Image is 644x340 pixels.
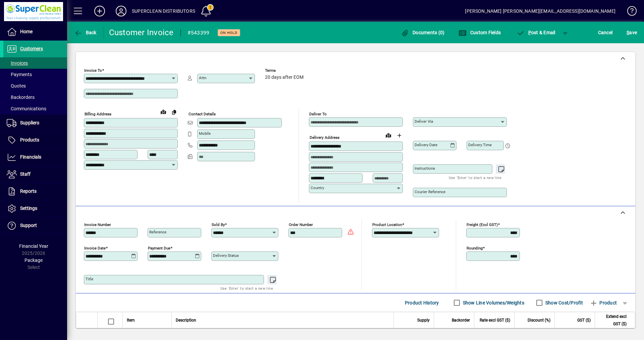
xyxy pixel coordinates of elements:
[148,246,170,250] mat-label: Payment due
[402,297,442,309] button: Product History
[20,188,37,194] span: Reports
[7,72,32,77] span: Payments
[517,30,555,35] span: ost & Email
[598,27,613,38] span: Cancel
[3,183,67,200] a: Reports
[187,27,210,38] div: #543399
[452,317,470,324] span: Backorder
[3,200,67,217] a: Settings
[213,253,239,258] mat-label: Delivery status
[89,5,110,17] button: Add
[405,297,439,308] span: Product History
[20,206,37,211] span: Settings
[462,299,524,306] label: Show Line Volumes/Weights
[586,297,620,309] button: Product
[176,317,196,324] span: Description
[3,103,67,114] a: Communications
[289,222,313,227] mat-label: Order number
[20,120,39,125] span: Suppliers
[3,57,67,69] a: Invoices
[265,75,304,80] span: 20 days after EOM
[480,317,510,324] span: Rate excl GST ($)
[7,83,26,89] span: Quotes
[84,68,102,73] mat-label: Invoice To
[449,174,501,181] mat-hint: Use 'Enter' to start a new line
[24,258,43,263] span: Package
[528,30,531,35] span: P
[3,80,67,92] a: Quotes
[20,154,41,160] span: Financials
[7,60,28,66] span: Invoices
[20,223,37,228] span: Support
[74,30,97,35] span: Back
[149,230,166,234] mat-label: Reference
[20,29,33,34] span: Home
[417,317,430,324] span: Supply
[383,130,394,140] a: View on map
[265,68,305,73] span: Terms
[7,106,46,111] span: Communications
[199,75,206,80] mat-label: Attn
[311,185,324,190] mat-label: Country
[627,27,637,38] span: ave
[399,26,446,39] button: Documents (0)
[3,92,67,103] a: Backorders
[84,246,106,250] mat-label: Invoice date
[415,166,435,171] mat-label: Instructions
[20,171,31,177] span: Staff
[3,149,67,166] a: Financials
[577,317,591,324] span: GST ($)
[596,26,614,39] button: Cancel
[72,26,98,39] button: Back
[467,246,483,250] mat-label: Rounding
[394,130,405,141] button: Choose address
[67,26,104,39] app-page-header-button: Back
[309,112,327,116] mat-label: Deliver To
[84,222,111,227] mat-label: Invoice number
[19,243,48,249] span: Financial Year
[220,284,273,292] mat-hint: Use 'Enter' to start a new line
[415,143,437,147] mat-label: Delivery date
[127,317,135,324] span: Item
[513,26,559,39] button: Post & Email
[3,132,67,149] a: Products
[467,222,498,227] mat-label: Freight (excl GST)
[468,143,492,147] mat-label: Delivery time
[599,313,627,328] span: Extend excl GST ($)
[528,317,550,324] span: Discount (%)
[465,6,615,16] div: [PERSON_NAME] [PERSON_NAME][EMAIL_ADDRESS][DOMAIN_NAME]
[3,69,67,80] a: Payments
[3,217,67,234] a: Support
[199,131,211,136] mat-label: Mobile
[415,119,433,124] mat-label: Deliver via
[401,30,445,35] span: Documents (0)
[158,106,169,117] a: View on map
[110,5,132,17] button: Profile
[20,46,43,51] span: Customers
[457,26,502,39] button: Custom Fields
[3,23,67,40] a: Home
[7,95,35,100] span: Backorders
[109,27,174,38] div: Customer Invoice
[415,189,445,194] mat-label: Courier Reference
[627,30,629,35] span: S
[544,299,583,306] label: Show Cost/Profit
[212,222,225,227] mat-label: Sold by
[3,115,67,131] a: Suppliers
[86,277,93,281] mat-label: Title
[20,137,39,143] span: Products
[372,222,402,227] mat-label: Product location
[220,31,237,35] span: On hold
[622,1,636,23] a: Knowledge Base
[625,26,639,39] button: Save
[169,107,179,117] button: Copy to Delivery address
[590,297,617,308] span: Product
[132,6,195,16] div: SUPERCLEAN DISTRIBUTORS
[459,30,501,35] span: Custom Fields
[3,166,67,183] a: Staff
